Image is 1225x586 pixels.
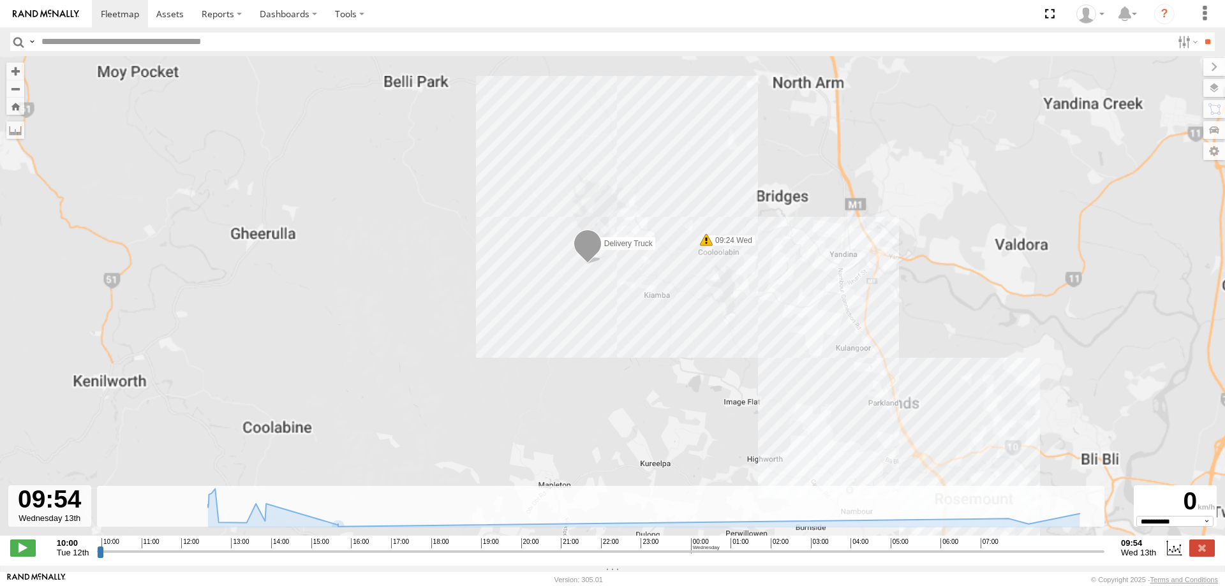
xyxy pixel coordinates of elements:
[181,538,199,548] span: 12:00
[1154,4,1175,24] i: ?
[57,538,89,548] strong: 10:00
[10,539,36,556] label: Play/Stop
[6,121,24,139] label: Measure
[431,538,449,548] span: 18:00
[771,538,789,548] span: 02:00
[554,576,603,583] div: Version: 305.01
[731,538,748,548] span: 01:00
[1173,33,1200,51] label: Search Filter Options
[981,538,999,548] span: 07:00
[940,538,958,548] span: 06:00
[1203,142,1225,160] label: Map Settings
[691,538,720,553] span: 00:00
[641,538,658,548] span: 23:00
[6,80,24,98] button: Zoom out
[351,538,369,548] span: 16:00
[1072,4,1109,24] div: Laura Van Bruggen
[13,10,79,18] img: rand-logo.svg
[1150,576,1218,583] a: Terms and Conditions
[6,98,24,115] button: Zoom Home
[706,235,756,246] label: 09:24 Wed
[891,538,909,548] span: 05:00
[271,538,289,548] span: 14:00
[850,538,868,548] span: 04:00
[231,538,249,548] span: 13:00
[1121,548,1156,557] span: Wed 13th Aug 2025
[311,538,329,548] span: 15:00
[604,239,653,248] span: Delivery Truck
[101,538,119,548] span: 10:00
[7,573,66,586] a: Visit our Website
[1091,576,1218,583] div: © Copyright 2025 -
[1189,539,1215,556] label: Close
[1121,538,1156,548] strong: 09:54
[27,33,37,51] label: Search Query
[391,538,409,548] span: 17:00
[6,62,24,80] button: Zoom in
[57,548,89,557] span: Tue 12th Aug 2025
[481,538,499,548] span: 19:00
[811,538,829,548] span: 03:00
[601,538,619,548] span: 22:00
[142,538,160,548] span: 11:00
[561,538,579,548] span: 21:00
[1136,487,1215,516] div: 0
[521,538,539,548] span: 20:00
